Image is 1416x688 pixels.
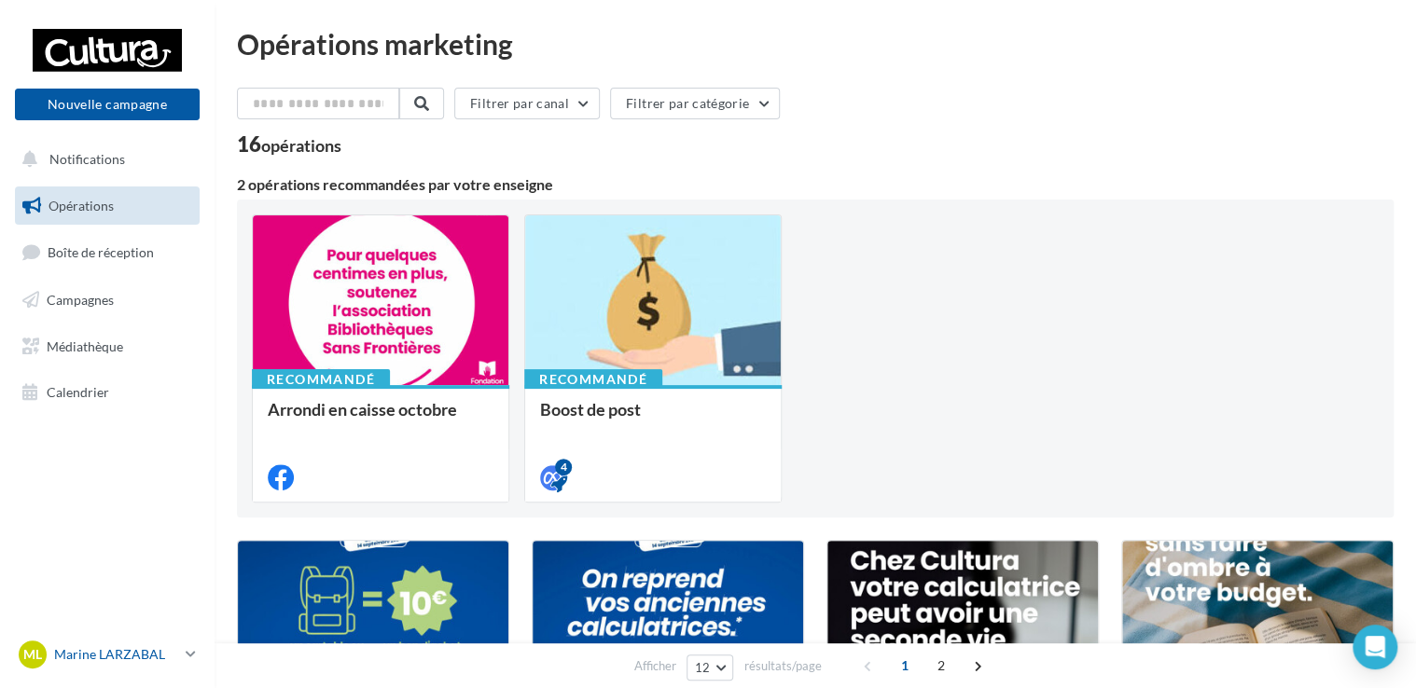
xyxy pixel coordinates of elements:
[23,645,42,664] span: ML
[15,637,200,672] a: ML Marine LARZABAL
[524,369,662,390] div: Recommandé
[610,88,780,119] button: Filtrer par catégorie
[54,645,178,664] p: Marine LARZABAL
[49,151,125,167] span: Notifications
[11,373,203,412] a: Calendrier
[687,654,734,681] button: 12
[11,281,203,320] a: Campagnes
[890,651,920,681] span: 1
[237,134,341,155] div: 16
[540,400,766,437] div: Boost de post
[743,657,821,675] span: résultats/page
[261,137,341,154] div: opérations
[49,198,114,213] span: Opérations
[47,384,109,400] span: Calendrier
[237,177,1394,192] div: 2 opérations recommandées par votre enseigne
[926,651,956,681] span: 2
[268,400,493,437] div: Arrondi en caisse octobre
[237,30,1394,58] div: Opérations marketing
[48,244,154,260] span: Boîte de réception
[11,186,203,226] a: Opérations
[11,232,203,272] a: Boîte de réception
[634,657,676,675] span: Afficher
[252,369,390,390] div: Recommandé
[47,292,114,308] span: Campagnes
[11,327,203,366] a: Médiathèque
[695,660,711,675] span: 12
[1353,625,1397,669] div: Open Intercom Messenger
[555,459,572,475] div: 4
[454,88,600,119] button: Filtrer par canal
[11,140,196,179] button: Notifications
[15,89,200,120] button: Nouvelle campagne
[47,337,123,353] span: Médiathèque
